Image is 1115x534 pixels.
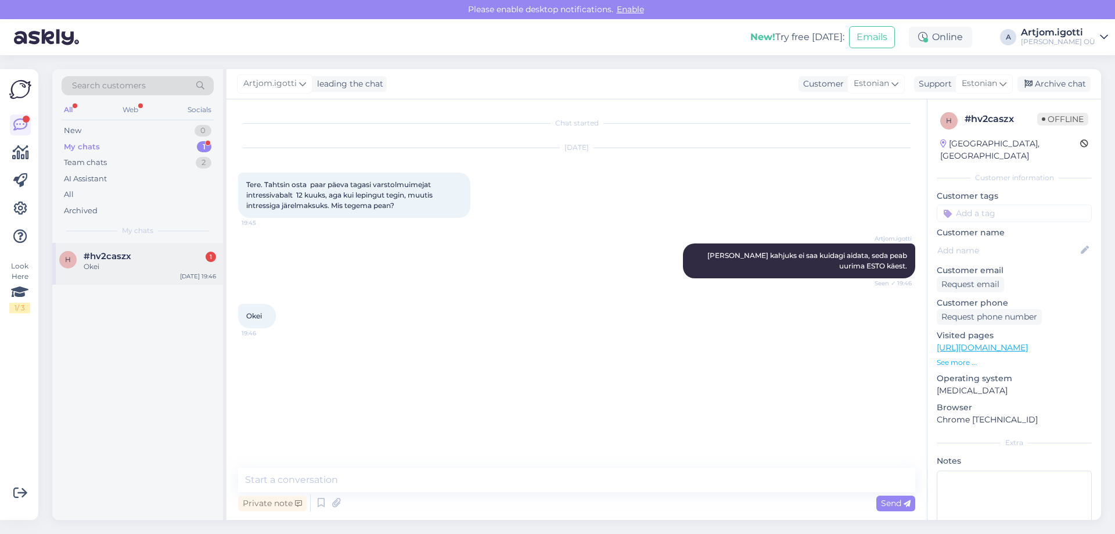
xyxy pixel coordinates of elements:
[64,173,107,185] div: AI Assistant
[1021,28,1095,37] div: Artjom.igotti
[1021,37,1095,46] div: [PERSON_NAME] OÜ
[9,261,30,313] div: Look Here
[937,205,1092,222] input: Add a tag
[195,125,211,137] div: 0
[799,78,844,90] div: Customer
[937,402,1092,414] p: Browser
[9,78,31,101] img: Askly Logo
[64,125,81,137] div: New
[180,272,216,281] div: [DATE] 19:46
[909,27,972,48] div: Online
[940,138,1080,162] div: [GEOGRAPHIC_DATA], [GEOGRAPHIC_DATA]
[868,279,912,288] span: Seen ✓ 19:46
[854,77,889,90] span: Estonian
[1021,28,1108,46] a: Artjom.igotti[PERSON_NAME] OÜ
[1017,76,1091,92] div: Archive chat
[937,264,1092,277] p: Customer email
[881,498,911,508] span: Send
[242,329,285,338] span: 19:46
[84,251,131,261] span: #hv2caszx
[868,234,912,243] span: Artjom.igotti
[937,438,1092,448] div: Extra
[914,78,952,90] div: Support
[122,225,153,236] span: My chats
[937,372,1092,385] p: Operating system
[937,385,1092,397] p: [MEDICAL_DATA]
[238,496,307,511] div: Private note
[64,141,100,153] div: My chats
[937,455,1092,467] p: Notes
[750,31,775,42] b: New!
[238,118,915,128] div: Chat started
[707,251,909,270] span: [PERSON_NAME] kahjuks ei saa kuidagi aidata, seda peab uurima ESTO käest.
[937,309,1042,325] div: Request phone number
[937,173,1092,183] div: Customer information
[84,261,216,272] div: Okei
[962,77,997,90] span: Estonian
[937,414,1092,426] p: Chrome [TECHNICAL_ID]
[1000,29,1016,45] div: A
[750,30,844,44] div: Try free [DATE]:
[64,205,98,217] div: Archived
[937,190,1092,202] p: Customer tags
[937,277,1004,292] div: Request email
[197,141,211,153] div: 1
[613,4,648,15] span: Enable
[946,116,952,125] span: h
[242,218,285,227] span: 19:45
[196,157,211,169] div: 2
[1037,113,1088,126] span: Offline
[937,357,1092,368] p: See more ...
[72,80,146,92] span: Search customers
[937,227,1092,239] p: Customer name
[937,244,1078,257] input: Add name
[64,157,107,169] div: Team chats
[64,189,74,200] div: All
[185,102,214,117] div: Socials
[65,255,71,264] span: h
[312,78,383,90] div: leading the chat
[246,180,434,210] span: Tere. Tahtsin osta paar päeva tagasi varstolmuimejat intressivabalt 12 kuuks, aga kui lepingut te...
[965,112,1037,126] div: # hv2caszx
[62,102,75,117] div: All
[9,303,30,313] div: 1 / 3
[849,26,895,48] button: Emails
[243,77,297,90] span: Artjom.igotti
[937,342,1028,353] a: [URL][DOMAIN_NAME]
[238,142,915,153] div: [DATE]
[206,252,216,262] div: 1
[120,102,141,117] div: Web
[937,297,1092,309] p: Customer phone
[937,329,1092,342] p: Visited pages
[246,311,262,320] span: Okei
